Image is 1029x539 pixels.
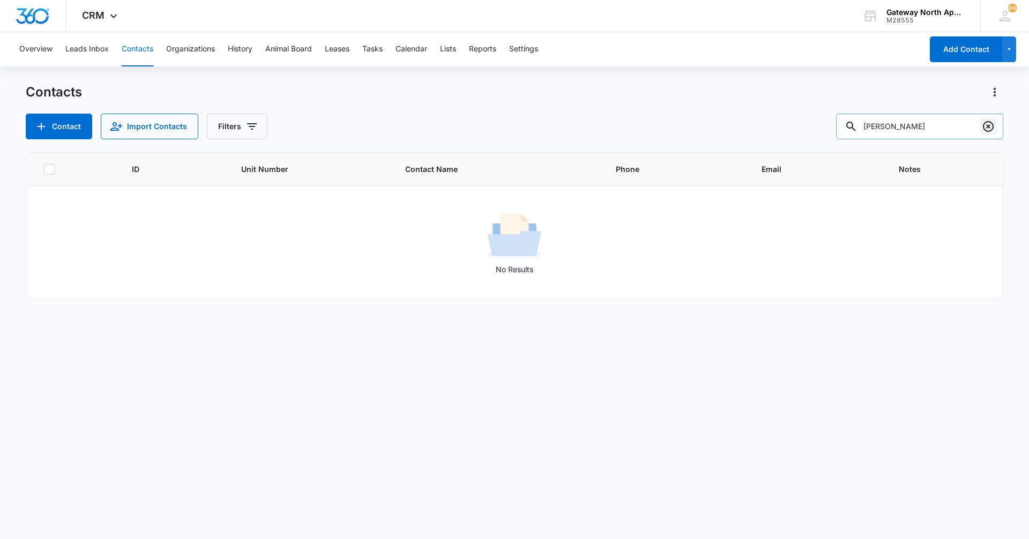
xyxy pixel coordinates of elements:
h1: Contacts [26,84,82,100]
p: No Results [27,264,1002,275]
span: Notes [899,163,986,175]
button: Add Contact [26,114,92,139]
span: Contact Name [405,163,575,175]
button: Animal Board [265,32,312,66]
button: Settings [509,32,538,66]
input: Search Contacts [836,114,1003,139]
button: Add Contact [930,36,1002,62]
span: Phone [616,163,720,175]
button: Actions [986,84,1003,101]
button: Leads Inbox [65,32,109,66]
button: Leases [325,32,349,66]
div: notifications count [1008,4,1017,12]
button: Filters [207,114,267,139]
button: Organizations [166,32,215,66]
button: Overview [19,32,53,66]
button: History [228,32,252,66]
img: No Results [488,210,541,264]
button: Lists [440,32,456,66]
button: Clear [980,118,997,135]
button: Import Contacts [101,114,198,139]
button: Calendar [396,32,427,66]
span: CRM [82,10,105,21]
div: account id [886,17,965,24]
span: 68 [1008,4,1017,12]
button: Reports [469,32,496,66]
span: Unit Number [241,163,379,175]
span: ID [132,163,200,175]
div: account name [886,8,965,17]
button: Tasks [362,32,383,66]
button: Contacts [122,32,153,66]
span: Email [762,163,857,175]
